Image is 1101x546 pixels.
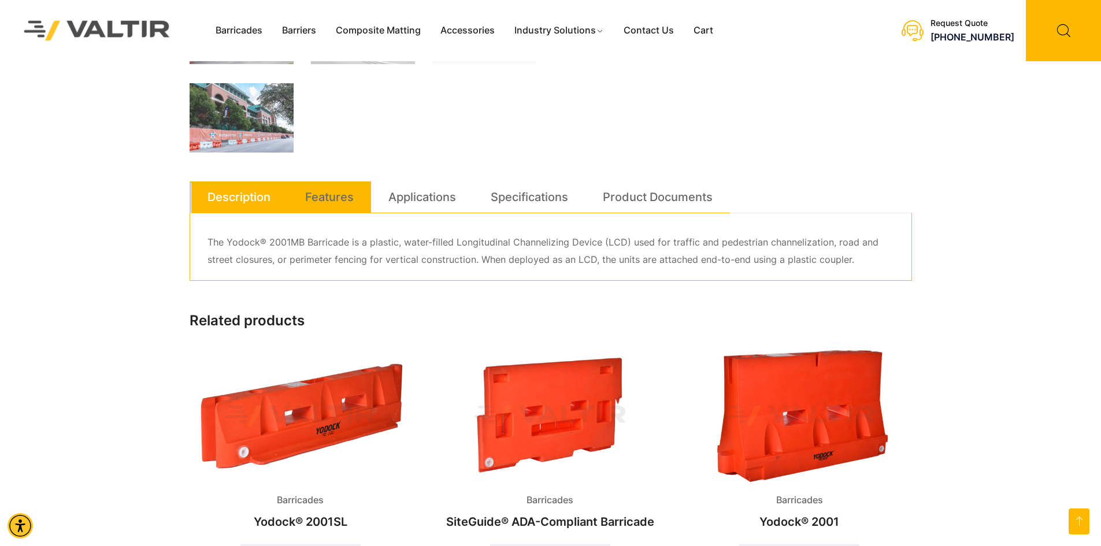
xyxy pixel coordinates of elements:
[431,22,505,39] a: Accessories
[603,181,713,213] a: Product Documents
[439,509,661,534] h2: SiteGuide® ADA-Compliant Barricade
[268,492,332,509] span: Barricades
[518,492,582,509] span: Barricades
[614,22,684,39] a: Contact Us
[8,513,33,538] div: Accessibility Menu
[190,313,912,329] h2: Related products
[688,350,910,483] img: Barricades
[388,181,456,213] a: Applications
[207,234,894,269] p: The Yodock® 2001MB Barricade is a plastic, water-filled Longitudinal Channelizing Device (LCD) us...
[206,22,272,39] a: Barricades
[207,181,270,213] a: Description
[768,492,832,509] span: Barricades
[688,509,910,534] h2: Yodock® 2001
[931,18,1014,28] div: Request Quote
[1069,508,1089,534] a: Open this option
[326,22,431,39] a: Composite Matting
[688,350,910,535] a: BarricadesYodock® 2001
[190,350,412,535] a: BarricadesYodock® 2001SL
[190,350,412,483] img: Barricades
[190,83,294,153] img: A view of Minute Maid Park with a barrier displaying "Houston Astros" and a Texas flag, surrounde...
[190,509,412,534] h2: Yodock® 2001SL
[272,22,326,39] a: Barriers
[931,31,1014,43] a: call (888) 496-3625
[505,22,614,39] a: Industry Solutions
[305,181,354,213] a: Features
[439,350,661,535] a: BarricadesSiteGuide® ADA-Compliant Barricade
[439,350,661,483] img: Barricades
[684,22,723,39] a: Cart
[9,5,186,55] img: Valtir Rentals
[491,181,568,213] a: Specifications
